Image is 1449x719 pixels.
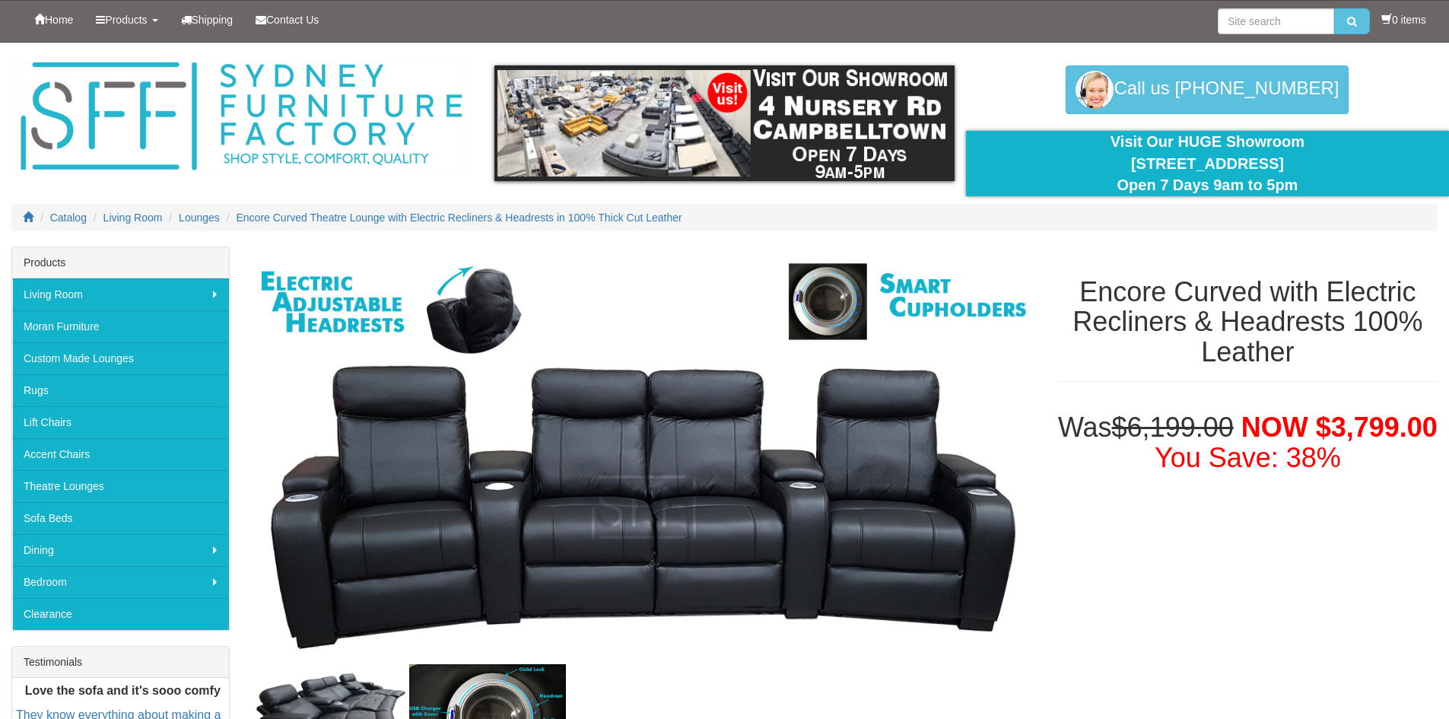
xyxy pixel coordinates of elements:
li: 0 items [1381,12,1426,27]
a: Theatre Lounges [12,470,229,502]
h1: Encore Curved with Electric Recliners & Headrests 100% Leather [1058,277,1438,367]
span: Products [105,14,147,26]
a: Clearance [12,598,229,630]
a: Bedroom [12,566,229,598]
img: Sydney Furniture Factory [13,58,469,176]
a: Dining [12,534,229,566]
a: Living Room [103,212,163,224]
a: Custom Made Lounges [12,342,229,374]
b: Love the sofa and it's sooo comfy [25,684,221,697]
a: Catalog [50,212,87,224]
a: Home [23,1,84,39]
div: Products [12,247,229,278]
a: Rugs [12,374,229,406]
a: Encore Curved Theatre Lounge with Electric Recliners & Headrests in 100% Thick Cut Leather [237,212,682,224]
a: Lift Chairs [12,406,229,438]
div: Testimonials [12,647,229,678]
h1: Was [1058,412,1438,472]
a: Moran Furniture [12,310,229,342]
a: Shipping [170,1,245,39]
a: Living Room [12,278,229,310]
font: You Save: 38% [1155,442,1341,473]
a: Sofa Beds [12,502,229,534]
a: Products [84,1,169,39]
a: Contact Us [244,1,330,39]
a: Lounges [179,212,220,224]
div: Visit Our HUGE Showroom [STREET_ADDRESS] Open 7 Days 9am to 5pm [977,131,1438,196]
a: Accent Chairs [12,438,229,470]
span: Home [45,14,73,26]
input: Site search [1218,8,1334,34]
span: NOW $3,799.00 [1241,412,1438,443]
span: Shipping [192,14,234,26]
img: showroom.gif [494,65,955,181]
span: Contact Us [266,14,319,26]
del: $6,199.00 [1112,412,1234,443]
